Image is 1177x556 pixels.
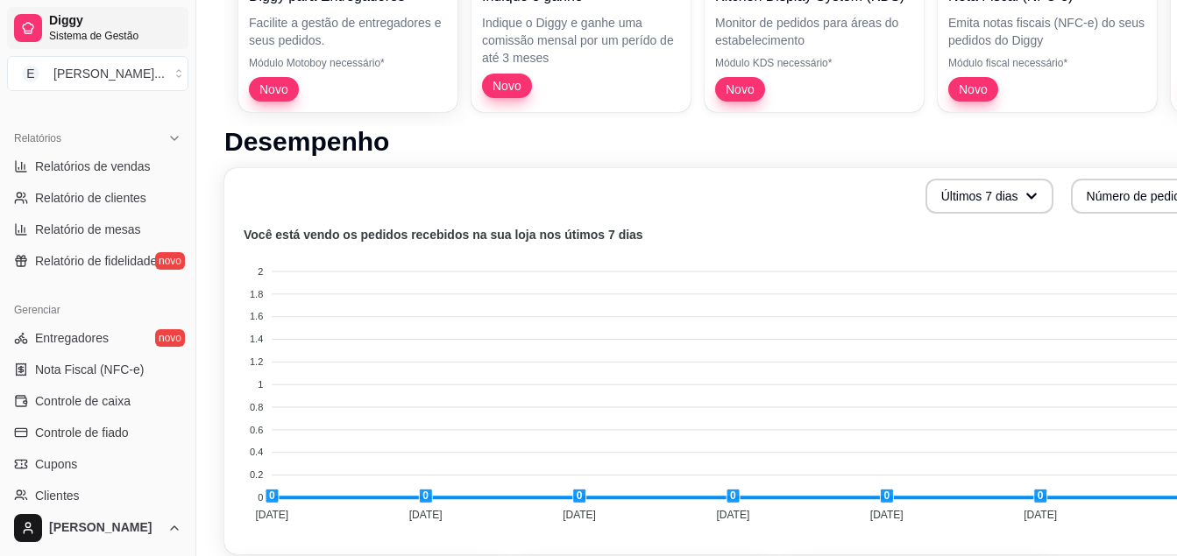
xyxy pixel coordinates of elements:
a: Entregadoresnovo [7,324,188,352]
span: Relatórios [14,131,61,145]
a: Nota Fiscal (NFC-e) [7,355,188,384]
span: Controle de fiado [35,424,129,441]
a: Relatórios de vendas [7,152,188,180]
span: Entregadores [35,329,109,347]
span: Relatórios de vendas [35,158,151,175]
span: Cupons [35,455,77,473]
span: Relatório de clientes [35,189,146,207]
span: Controle de caixa [35,392,131,410]
span: Novo [719,81,762,98]
span: E [22,65,39,82]
tspan: 0.2 [250,469,263,480]
tspan: [DATE] [1024,509,1057,521]
span: Diggy [49,13,181,29]
a: Relatório de fidelidadenovo [7,247,188,275]
tspan: 1.4 [250,334,263,344]
button: Select a team [7,56,188,91]
tspan: [DATE] [870,509,904,521]
tspan: [DATE] [563,509,596,521]
button: Últimos 7 dias [925,179,1053,214]
tspan: 1.6 [250,311,263,321]
p: Módulo KDS necessário* [715,56,913,70]
a: Clientes [7,482,188,510]
text: Você está vendo os pedidos recebidos na sua loja nos útimos 7 dias [244,228,643,242]
span: Relatório de mesas [35,221,141,238]
span: [PERSON_NAME] [49,520,160,536]
span: Novo [486,77,528,95]
p: Módulo fiscal necessário* [948,56,1146,70]
a: Cupons [7,450,188,478]
tspan: 0.4 [250,447,263,457]
span: Novo [952,81,995,98]
a: Relatório de clientes [7,184,188,212]
tspan: 2 [258,266,263,277]
p: Emita notas fiscais (NFC-e) do seus pedidos do Diggy [948,14,1146,49]
span: Relatório de fidelidade [35,252,157,270]
tspan: 0.8 [250,402,263,412]
div: [PERSON_NAME] ... [53,65,165,82]
div: Gerenciar [7,296,188,324]
p: Monitor de pedidos para áreas do estabelecimento [715,14,913,49]
p: Facilite a gestão de entregadores e seus pedidos. [249,14,447,49]
a: Controle de caixa [7,387,188,415]
tspan: [DATE] [409,509,443,521]
tspan: [DATE] [716,509,749,521]
span: Clientes [35,487,80,504]
a: Relatório de mesas [7,215,188,243]
a: DiggySistema de Gestão [7,7,188,49]
span: Nota Fiscal (NFC-e) [35,361,144,378]
a: Controle de fiado [7,419,188,447]
tspan: 0 [258,492,263,503]
tspan: 1.8 [250,289,263,299]
tspan: 1 [258,379,263,390]
tspan: 0.6 [250,425,263,435]
span: Sistema de Gestão [49,29,181,43]
p: Módulo Motoboy necessário* [249,56,447,70]
tspan: [DATE] [255,509,288,521]
p: Indique o Diggy e ganhe uma comissão mensal por um perído de até 3 meses [482,14,680,67]
span: Novo [252,81,295,98]
button: [PERSON_NAME] [7,507,188,549]
tspan: 1.2 [250,356,263,367]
